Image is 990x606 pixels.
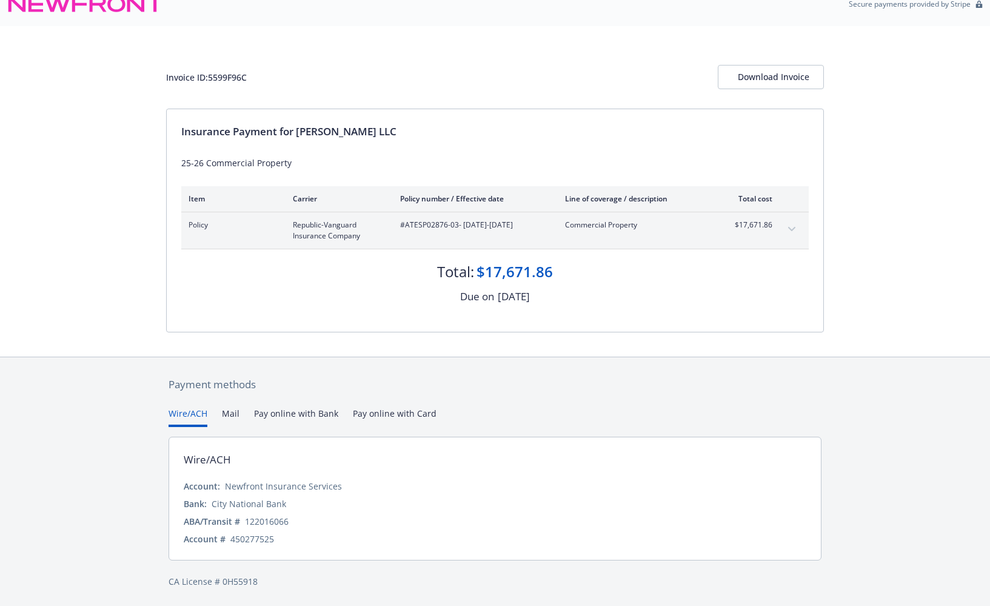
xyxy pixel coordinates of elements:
button: Download Invoice [718,65,824,89]
div: Invoice ID: 5599F96C [166,71,247,84]
div: PolicyRepublic-Vanguard Insurance Company#ATESP02876-03- [DATE]-[DATE]Commercial Property$17,671.... [181,212,809,249]
div: Carrier [293,194,381,204]
button: Wire/ACH [169,407,207,427]
div: Line of coverage / description [565,194,707,204]
div: [DATE] [498,289,530,305]
button: Pay online with Card [353,407,436,427]
span: Republic-Vanguard Insurance Company [293,220,381,241]
div: $17,671.86 [477,261,553,282]
span: Commercial Property [565,220,707,231]
div: Insurance Payment for [PERSON_NAME] LLC [181,124,809,140]
div: Policy number / Effective date [400,194,546,204]
div: Wire/ACH [184,452,231,468]
div: Item [189,194,273,204]
span: Policy [189,220,273,231]
button: expand content [782,220,801,239]
div: 122016066 [245,515,289,528]
div: ABA/Transit # [184,515,240,528]
button: Mail [222,407,239,427]
div: Newfront Insurance Services [225,480,342,493]
div: Due on [460,289,494,305]
div: Payment methods [169,377,821,392]
div: Account: [184,480,220,493]
div: City National Bank [212,497,286,510]
div: 450277525 [230,533,274,545]
div: Total: [437,261,474,282]
div: Account # [184,533,226,545]
div: Download Invoice [738,66,804,89]
div: CA License # 0H55918 [169,575,821,588]
button: Pay online with Bank [254,407,338,427]
div: 25-26 Commercial Property [181,157,809,169]
span: #ATESP02876-03 - [DATE]-[DATE] [400,220,546,231]
div: Bank: [184,497,207,510]
div: Total cost [727,194,772,204]
span: $17,671.86 [727,220,772,231]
